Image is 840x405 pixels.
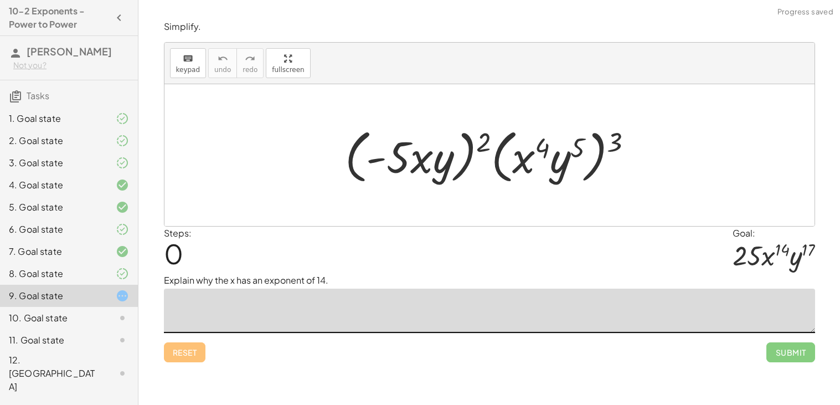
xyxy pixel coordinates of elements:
div: 1. Goal state [9,112,98,125]
span: undo [214,66,231,74]
div: 9. Goal state [9,289,98,303]
i: redo [245,52,255,65]
div: 8. Goal state [9,267,98,280]
i: Task not started. [116,367,129,380]
i: Task finished and part of it marked as correct. [116,156,129,170]
div: 3. Goal state [9,156,98,170]
p: Simplify. [164,20,815,33]
div: Not you? [13,60,129,71]
div: 4. Goal state [9,178,98,192]
i: keyboard [183,52,193,65]
span: Tasks [27,90,49,101]
div: 6. Goal state [9,223,98,236]
h4: 10-2 Exponents - Power to Power [9,4,109,31]
div: 10. Goal state [9,311,98,325]
div: 11. Goal state [9,334,98,347]
i: Task finished and part of it marked as correct. [116,223,129,236]
div: 12. [GEOGRAPHIC_DATA] [9,353,98,393]
i: Task finished and correct. [116,201,129,214]
span: Progress saved [777,7,833,18]
i: undo [218,52,228,65]
i: Task not started. [116,334,129,347]
i: Task finished and part of it marked as correct. [116,267,129,280]
div: 2. Goal state [9,134,98,147]
button: keyboardkeypad [170,48,207,78]
span: 0 [164,237,183,270]
i: Task finished and part of it marked as correct. [116,134,129,147]
i: Task not started. [116,311,129,325]
span: keypad [176,66,200,74]
i: Task finished and correct. [116,178,129,192]
button: fullscreen [266,48,310,78]
span: fullscreen [272,66,304,74]
label: Steps: [164,227,192,239]
button: undoundo [208,48,237,78]
div: 7. Goal state [9,245,98,258]
i: Task finished and part of it marked as correct. [116,112,129,125]
span: [PERSON_NAME] [27,45,112,58]
p: Explain why the x has an exponent of 14. [164,274,815,287]
div: 5. Goal state [9,201,98,214]
span: redo [243,66,257,74]
button: redoredo [236,48,264,78]
div: Goal: [733,227,815,240]
i: Task started. [116,289,129,303]
i: Task finished and correct. [116,245,129,258]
